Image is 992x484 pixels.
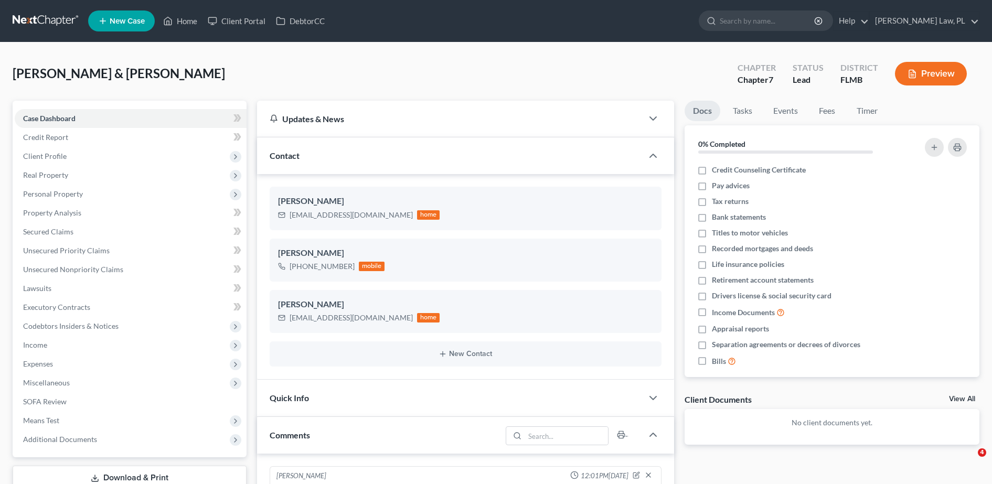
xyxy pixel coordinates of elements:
[525,427,608,445] input: Search...
[712,291,831,301] span: Drivers license & social security card
[290,261,355,272] div: [PHONE_NUMBER]
[15,279,247,298] a: Lawsuits
[712,212,766,222] span: Bank statements
[23,303,90,311] span: Executory Contracts
[15,260,247,279] a: Unsecured Nonpriority Claims
[23,435,97,444] span: Additional Documents
[278,350,653,358] button: New Contact
[949,395,975,403] a: View All
[712,307,775,318] span: Income Documents
[270,150,300,160] span: Contact
[23,170,68,179] span: Real Property
[712,324,769,334] span: Appraisal reports
[712,275,814,285] span: Retirement account statements
[23,321,119,330] span: Codebtors Insiders & Notices
[810,101,844,121] a: Fees
[23,227,73,236] span: Secured Claims
[23,284,51,293] span: Lawsuits
[895,62,967,85] button: Preview
[840,74,878,86] div: FLMB
[712,228,788,238] span: Titles to motor vehicles
[23,378,70,387] span: Miscellaneous
[23,397,67,406] span: SOFA Review
[834,12,869,30] a: Help
[956,448,982,474] iframe: Intercom live chat
[278,247,653,260] div: [PERSON_NAME]
[848,101,886,121] a: Timer
[417,210,440,220] div: home
[724,101,761,121] a: Tasks
[15,241,247,260] a: Unsecured Priority Claims
[110,17,145,25] span: New Case
[685,394,752,405] div: Client Documents
[290,210,413,220] div: [EMAIL_ADDRESS][DOMAIN_NAME]
[738,74,776,86] div: Chapter
[270,393,309,403] span: Quick Info
[359,262,385,271] div: mobile
[13,66,225,81] span: [PERSON_NAME] & [PERSON_NAME]
[712,339,860,350] span: Separation agreements or decrees of divorces
[769,74,773,84] span: 7
[15,298,247,317] a: Executory Contracts
[23,152,67,160] span: Client Profile
[23,416,59,425] span: Means Test
[581,471,628,481] span: 12:01PM[DATE]
[720,11,816,30] input: Search by name...
[978,448,986,457] span: 4
[793,62,824,74] div: Status
[278,298,653,311] div: [PERSON_NAME]
[712,259,784,270] span: Life insurance policies
[693,417,971,428] p: No client documents yet.
[15,392,247,411] a: SOFA Review
[23,340,47,349] span: Income
[23,133,68,142] span: Credit Report
[276,471,326,481] div: [PERSON_NAME]
[712,196,749,207] span: Tax returns
[417,313,440,322] div: home
[23,359,53,368] span: Expenses
[23,246,110,255] span: Unsecured Priority Claims
[712,180,750,191] span: Pay advices
[870,12,979,30] a: [PERSON_NAME] Law, PL
[290,313,413,323] div: [EMAIL_ADDRESS][DOMAIN_NAME]
[271,12,330,30] a: DebtorCC
[278,195,653,208] div: [PERSON_NAME]
[270,430,310,440] span: Comments
[15,128,247,147] a: Credit Report
[15,222,247,241] a: Secured Claims
[23,189,83,198] span: Personal Property
[23,114,76,123] span: Case Dashboard
[698,139,745,148] strong: 0% Completed
[793,74,824,86] div: Lead
[840,62,878,74] div: District
[765,101,806,121] a: Events
[23,265,123,274] span: Unsecured Nonpriority Claims
[23,208,81,217] span: Property Analysis
[738,62,776,74] div: Chapter
[158,12,202,30] a: Home
[15,109,247,128] a: Case Dashboard
[270,113,630,124] div: Updates & News
[202,12,271,30] a: Client Portal
[685,101,720,121] a: Docs
[712,356,726,367] span: Bills
[15,203,247,222] a: Property Analysis
[712,243,813,254] span: Recorded mortgages and deeds
[712,165,806,175] span: Credit Counseling Certificate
